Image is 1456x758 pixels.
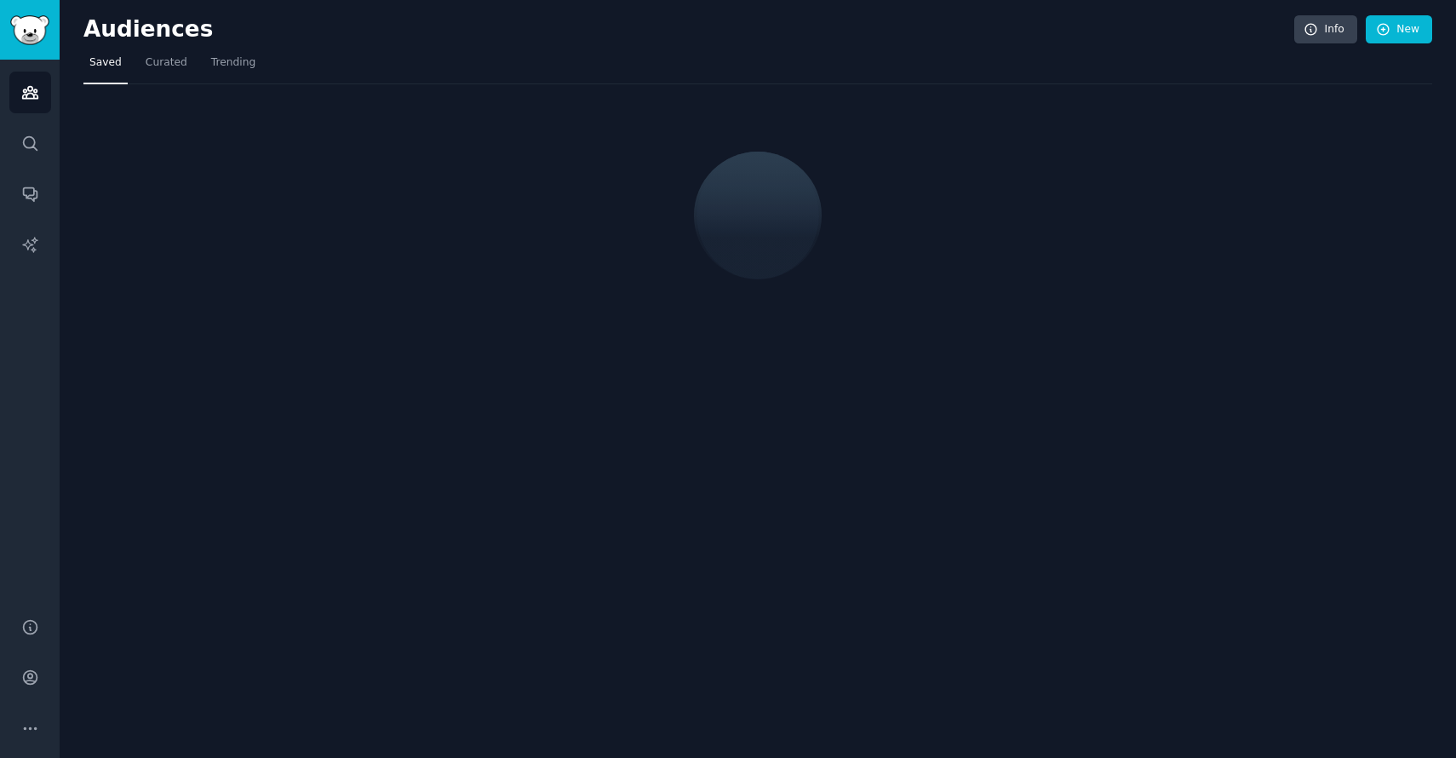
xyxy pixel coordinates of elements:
[10,15,49,45] img: GummySearch logo
[83,49,128,84] a: Saved
[83,16,1294,43] h2: Audiences
[211,55,255,71] span: Trending
[1366,15,1432,44] a: New
[140,49,193,84] a: Curated
[146,55,187,71] span: Curated
[89,55,122,71] span: Saved
[1294,15,1357,44] a: Info
[205,49,261,84] a: Trending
